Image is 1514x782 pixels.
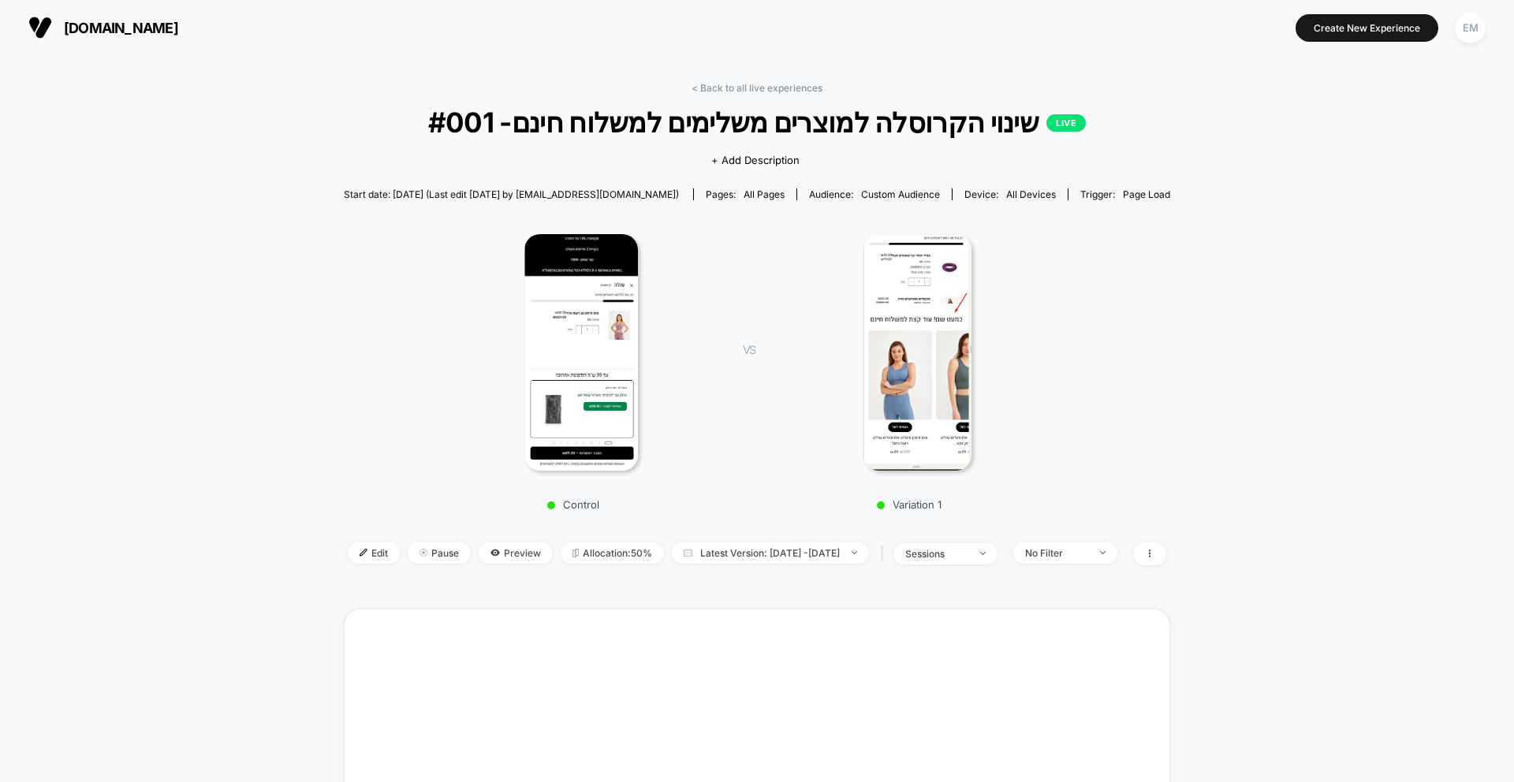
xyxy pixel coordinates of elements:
[64,20,178,36] span: [DOMAIN_NAME]
[1296,14,1438,42] button: Create New Experience
[711,153,800,169] span: + Add Description
[435,498,711,511] p: Control
[771,498,1047,511] p: Variation 1
[980,552,986,555] img: end
[1046,114,1086,132] p: LIVE
[809,188,940,200] div: Audience:
[572,549,579,557] img: rebalance
[479,542,553,564] span: Preview
[348,542,400,564] span: Edit
[1123,188,1170,200] span: Page Load
[1025,547,1088,559] div: No Filter
[672,542,869,564] span: Latest Version: [DATE] - [DATE]
[905,548,968,560] div: sessions
[1450,12,1490,44] button: EM
[692,82,822,94] a: < Back to all live experiences
[408,542,471,564] span: Pause
[1006,188,1056,200] span: all devices
[743,343,755,356] span: VS
[1080,188,1170,200] div: Trigger:
[952,188,1068,200] span: Device:
[1455,13,1486,43] div: EM
[28,16,52,39] img: Visually logo
[861,188,940,200] span: Custom Audience
[561,542,664,564] span: Allocation: 50%
[744,188,785,200] span: all pages
[524,234,638,471] img: Control main
[24,15,183,40] button: [DOMAIN_NAME]
[684,549,692,557] img: calendar
[852,551,857,554] img: end
[877,542,893,565] span: |
[1100,551,1106,554] img: end
[706,188,785,200] div: Pages:
[360,549,367,557] img: edit
[386,106,1129,139] span: #001 -שינוי הקרוסלה למוצרים משלימים למשלוח חינם
[863,234,971,471] img: Variation 1 main
[420,549,427,557] img: end
[344,188,679,200] span: Start date: [DATE] (Last edit [DATE] by [EMAIL_ADDRESS][DOMAIN_NAME])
